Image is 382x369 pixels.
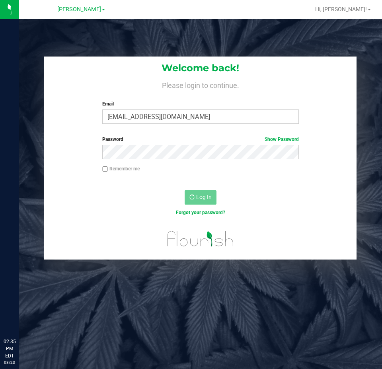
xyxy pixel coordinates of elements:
button: Log In [185,190,216,205]
img: flourish_logo.svg [162,225,240,253]
span: Log In [196,194,212,200]
input: Remember me [102,166,108,172]
a: Forgot your password? [176,210,225,215]
span: Hi, [PERSON_NAME]! [315,6,367,12]
p: 08/23 [4,359,16,365]
p: 02:35 PM EDT [4,338,16,359]
a: Show Password [265,137,299,142]
span: Password [102,137,123,142]
h4: Please login to continue. [44,80,357,89]
label: Remember me [102,165,140,172]
h1: Welcome back! [44,63,357,73]
span: [PERSON_NAME] [57,6,101,13]
label: Email [102,100,298,107]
